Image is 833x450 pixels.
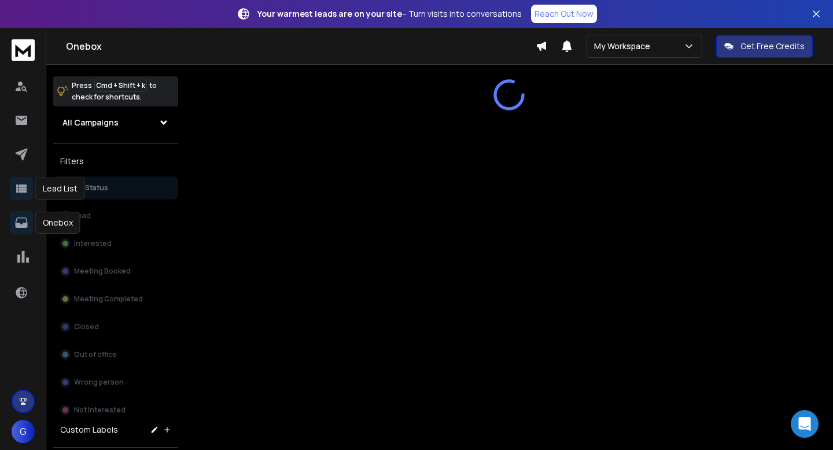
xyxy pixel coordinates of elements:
strong: Your warmest leads are on your site [257,8,402,19]
p: Press to check for shortcuts. [72,80,157,103]
p: Get Free Credits [740,40,805,52]
button: G [12,420,35,443]
span: Cmd + Shift + k [94,79,147,92]
img: logo [12,39,35,61]
h1: All Campaigns [62,117,119,128]
p: – Turn visits into conversations [257,8,522,20]
div: Open Intercom Messenger [791,410,819,438]
div: Lead List [35,178,85,200]
h3: Filters [53,153,178,169]
a: Reach Out Now [531,5,597,23]
button: Get Free Credits [716,35,813,58]
div: Onebox [35,212,80,234]
button: All Campaigns [53,111,178,134]
p: My Workspace [594,40,655,52]
p: Reach Out Now [535,8,594,20]
h3: Custom Labels [60,424,118,436]
h1: Onebox [66,39,536,53]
